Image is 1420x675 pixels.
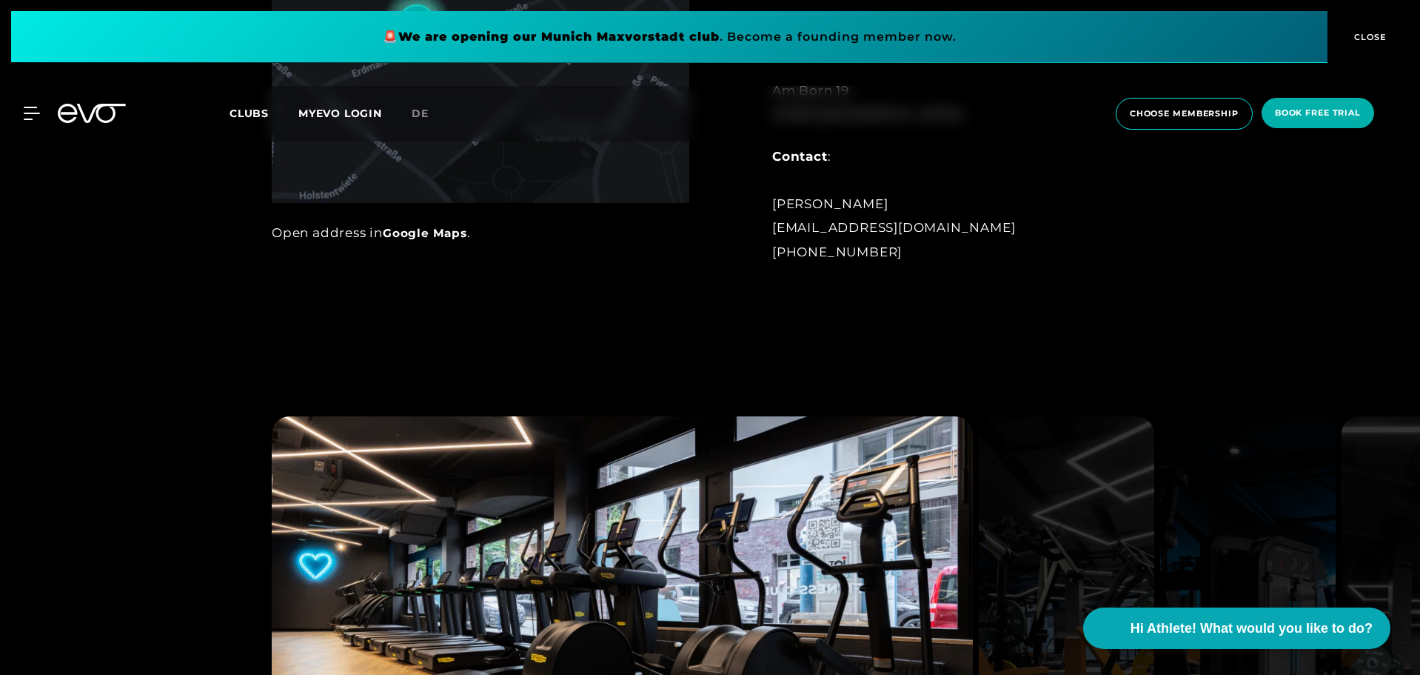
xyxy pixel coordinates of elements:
button: Hi Athlete! What would you like to do? [1083,608,1390,649]
div: Open address in . [272,221,689,245]
div: : [PERSON_NAME] [EMAIL_ADDRESS][DOMAIN_NAME] [PHONE_NUMBER] [772,144,1098,264]
a: choose membership [1111,98,1257,130]
a: Clubs [230,106,298,120]
a: MYEVO LOGIN [298,107,382,120]
span: Hi Athlete! What would you like to do? [1131,619,1373,639]
span: Clubs [230,107,269,120]
strong: Contact [772,149,828,164]
span: CLOSE [1350,30,1387,44]
button: CLOSE [1327,11,1409,63]
a: de [412,105,446,122]
span: de [412,107,429,120]
a: Google Maps [383,226,467,240]
a: book free trial [1257,98,1379,130]
span: book free trial [1275,107,1361,119]
span: choose membership [1130,107,1239,120]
